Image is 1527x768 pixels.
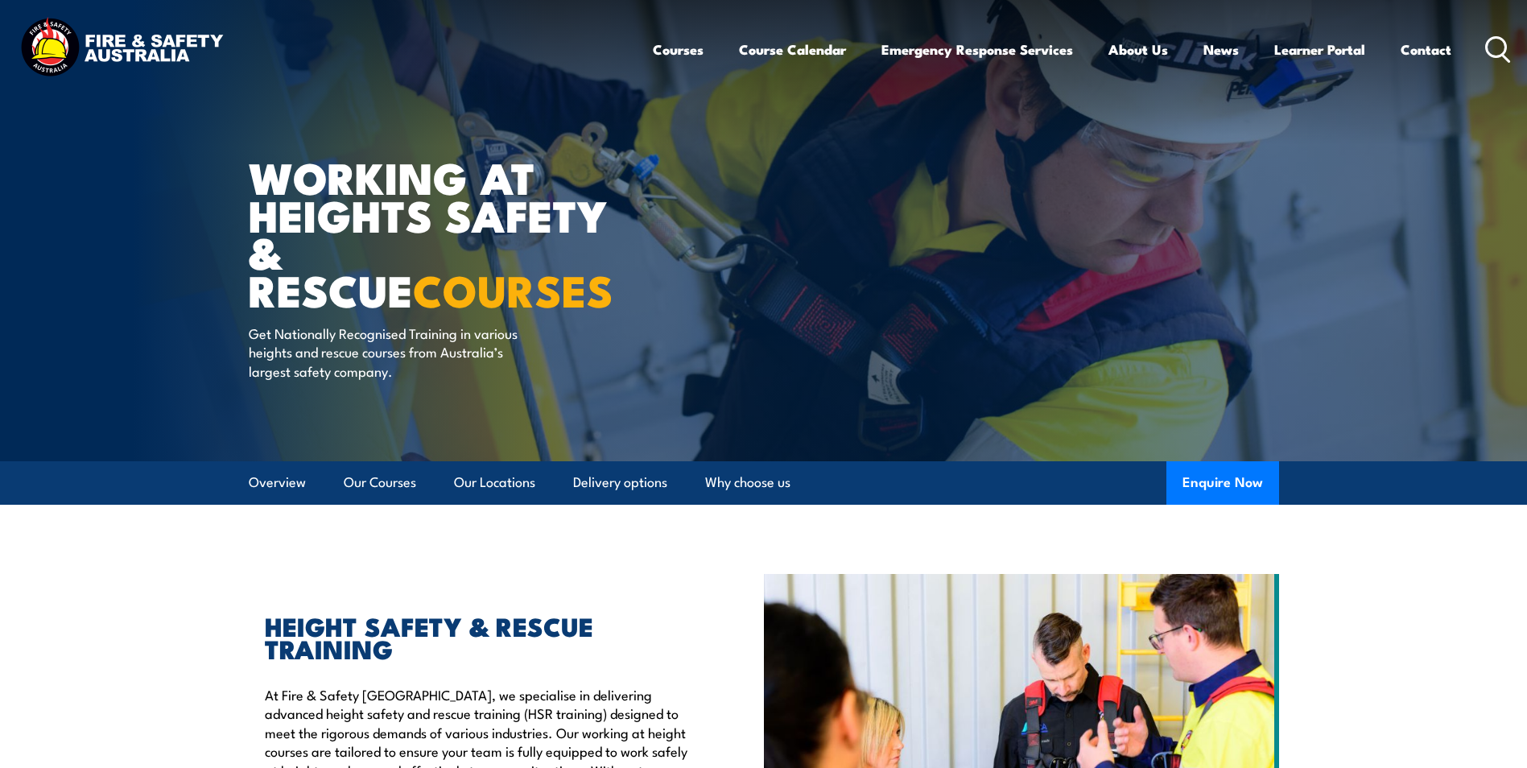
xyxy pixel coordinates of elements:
[249,324,543,380] p: Get Nationally Recognised Training in various heights and rescue courses from Australia’s largest...
[1203,28,1239,71] a: News
[1108,28,1168,71] a: About Us
[454,461,535,504] a: Our Locations
[881,28,1073,71] a: Emergency Response Services
[1401,28,1451,71] a: Contact
[705,461,790,504] a: Why choose us
[265,614,690,659] h2: HEIGHT SAFETY & RESCUE TRAINING
[413,255,613,322] strong: COURSES
[344,461,416,504] a: Our Courses
[249,158,646,308] h1: WORKING AT HEIGHTS SAFETY & RESCUE
[739,28,846,71] a: Course Calendar
[1274,28,1365,71] a: Learner Portal
[573,461,667,504] a: Delivery options
[1166,461,1279,505] button: Enquire Now
[249,461,306,504] a: Overview
[653,28,704,71] a: Courses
